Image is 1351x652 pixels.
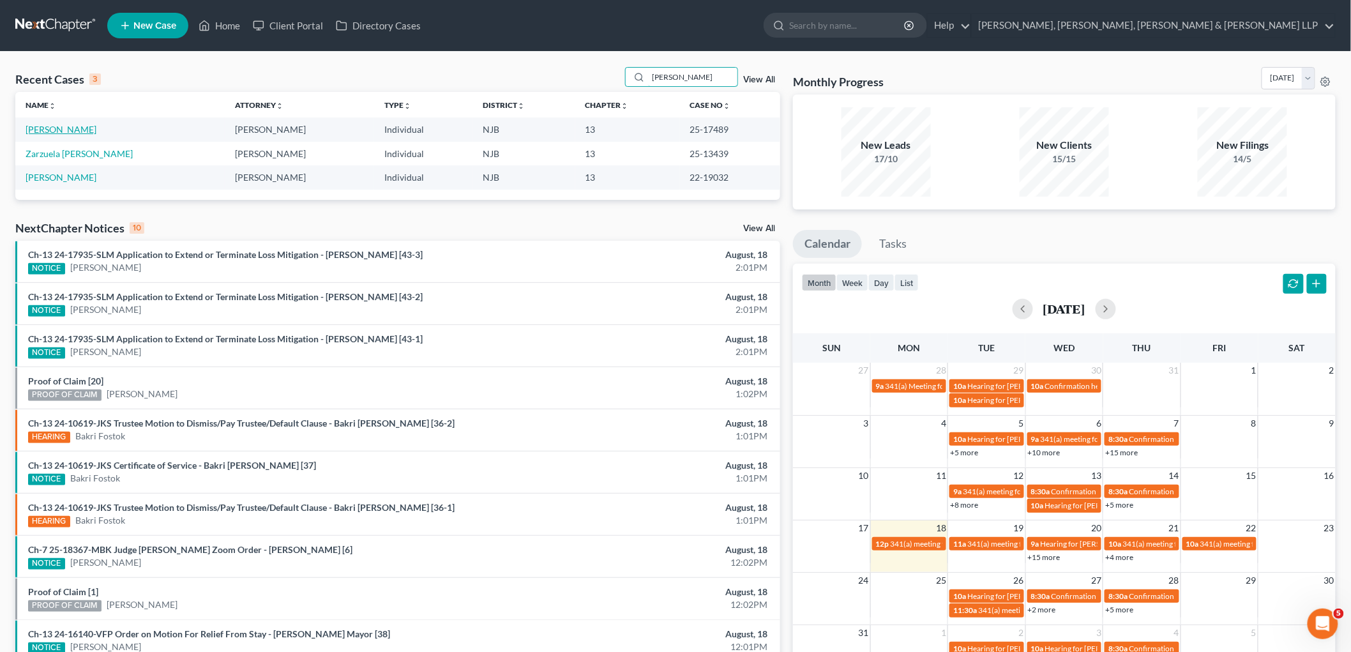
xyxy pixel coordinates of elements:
span: 10a [953,434,966,444]
a: Home [192,14,246,37]
div: NOTICE [28,347,65,359]
span: Wed [1053,342,1075,353]
td: 25-13439 [680,142,780,165]
span: 4 [1173,625,1181,641]
td: NJB [472,165,575,189]
span: 10a [1031,501,1044,510]
td: [PERSON_NAME] [225,118,374,141]
div: 2:01PM [529,345,767,358]
a: Ch-13 24-16140-VFP Order on Motion For Relief From Stay - [PERSON_NAME] Mayor [38] [28,628,390,639]
a: +15 more [1028,552,1060,562]
div: NOTICE [28,305,65,317]
span: 31 [857,625,870,641]
a: [PERSON_NAME] [70,556,141,569]
span: 5 [1250,625,1258,641]
input: Search by name... [789,13,906,37]
div: NOTICE [28,558,65,570]
span: 341(a) meeting for [PERSON_NAME] & [PERSON_NAME] [PERSON_NAME] [978,605,1230,615]
span: 19 [1013,520,1025,536]
span: 341(a) meeting for [PERSON_NAME] & [PERSON_NAME] [1041,434,1232,444]
span: 3 [863,416,870,431]
span: 10a [1031,381,1044,391]
div: 1:02PM [529,388,767,400]
a: Proof of Claim [20] [28,375,103,386]
a: [PERSON_NAME] [70,261,141,274]
span: 8:30a [1031,591,1050,601]
a: Ch-13 24-10619-JKS Trustee Motion to Dismiss/Pay Trustee/Default Clause - Bakri [PERSON_NAME] [36-1] [28,502,455,513]
a: Bakri Fostok [75,430,125,443]
i: unfold_more [276,102,283,110]
iframe: Intercom live chat [1308,609,1338,639]
span: 12 [1013,468,1025,483]
span: 9 [1328,416,1336,431]
span: 10a [953,381,966,391]
span: Tue [979,342,995,353]
span: 11:30a [953,605,977,615]
div: 12:02PM [529,556,767,569]
div: NextChapter Notices [15,220,144,236]
div: PROOF OF CLAIM [28,390,102,401]
span: 341(a) meeting for [PERSON_NAME] [1200,539,1324,549]
span: 13 [1090,468,1103,483]
i: unfold_more [517,102,525,110]
div: 10 [130,222,144,234]
td: 25-17489 [680,118,780,141]
a: [PERSON_NAME] [70,345,141,358]
td: 13 [575,118,680,141]
span: 5 [1334,609,1344,619]
td: 22-19032 [680,165,780,189]
span: 5 [1018,416,1025,431]
span: 4 [940,416,947,431]
div: 1:01PM [529,430,767,443]
td: [PERSON_NAME] [225,142,374,165]
span: Thu [1133,342,1151,353]
div: August, 18 [529,501,767,514]
a: Directory Cases [329,14,427,37]
div: August, 18 [529,375,767,388]
a: Ch-13 24-10619-JKS Trustee Motion to Dismiss/Pay Trustee/Default Clause - Bakri [PERSON_NAME] [36-2] [28,418,455,428]
div: August, 18 [529,586,767,598]
a: +10 more [1028,448,1060,457]
a: Bakri Fostok [75,514,125,527]
span: 16 [1323,468,1336,483]
a: +5 more [1105,500,1133,510]
span: 30 [1323,573,1336,588]
a: [PERSON_NAME] [26,172,96,183]
span: 15 [1245,468,1258,483]
button: week [836,274,868,291]
div: 1:01PM [529,472,767,485]
div: 2:01PM [529,261,767,274]
a: [PERSON_NAME] [70,303,141,316]
span: Confirmation hearing for [PERSON_NAME] [1052,591,1196,601]
span: 2 [1018,625,1025,641]
span: 341(a) meeting for [PERSON_NAME] [891,539,1014,549]
td: [PERSON_NAME] [225,165,374,189]
a: Calendar [793,230,862,258]
span: Confirmation hearing for [PERSON_NAME] [1129,434,1274,444]
div: HEARING [28,516,70,527]
span: 28 [1168,573,1181,588]
a: +4 more [1105,552,1133,562]
a: Ch-13 24-10619-JKS Certificate of Service - Bakri [PERSON_NAME] [37] [28,460,316,471]
button: month [802,274,836,291]
span: 26 [1013,573,1025,588]
span: 29 [1013,363,1025,378]
div: PROOF OF CLAIM [28,600,102,612]
a: Help [928,14,970,37]
span: 18 [935,520,947,536]
span: 10a [953,591,966,601]
span: 9a [1031,434,1039,444]
span: 8:30a [1108,434,1128,444]
a: +5 more [1105,605,1133,614]
div: August, 18 [529,291,767,303]
a: Ch-13 24-17935-SLM Application to Extend or Terminate Loss Mitigation - [PERSON_NAME] [43-1] [28,333,423,344]
span: 341(a) meeting for [PERSON_NAME] [967,539,1091,549]
span: 2 [1328,363,1336,378]
a: [PERSON_NAME] [26,124,96,135]
span: 10a [953,395,966,405]
span: 28 [935,363,947,378]
span: 30 [1090,363,1103,378]
span: 24 [857,573,870,588]
span: 8:30a [1031,487,1050,496]
a: [PERSON_NAME], [PERSON_NAME], [PERSON_NAME] & [PERSON_NAME] LLP [972,14,1335,37]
